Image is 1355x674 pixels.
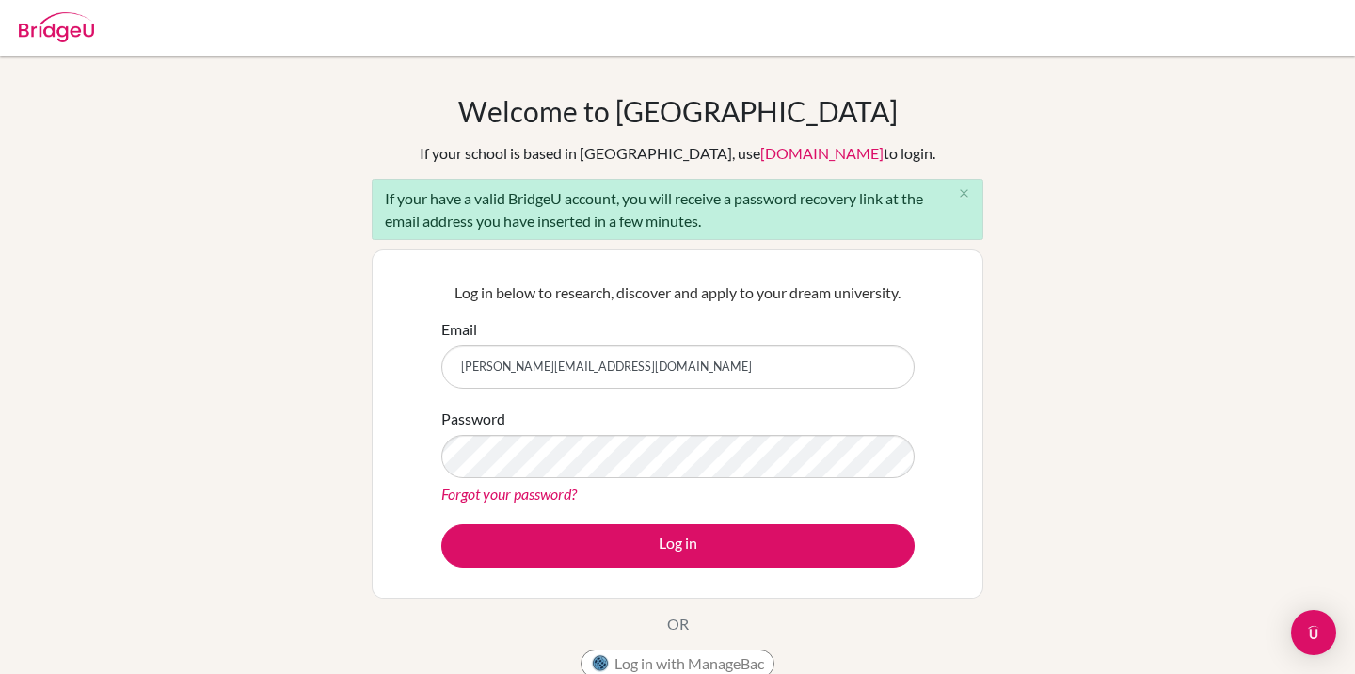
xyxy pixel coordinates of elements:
[441,281,915,304] p: Log in below to research, discover and apply to your dream university.
[19,12,94,42] img: Bridge-U
[1291,610,1336,655] div: Open Intercom Messenger
[458,94,898,128] h1: Welcome to [GEOGRAPHIC_DATA]
[441,524,915,568] button: Log in
[420,142,935,165] div: If your school is based in [GEOGRAPHIC_DATA], use to login.
[441,485,577,503] a: Forgot your password?
[441,318,477,341] label: Email
[760,144,884,162] a: [DOMAIN_NAME]
[372,179,983,240] div: If your have a valid BridgeU account, you will receive a password recovery link at the email addr...
[945,180,982,208] button: Close
[441,408,505,430] label: Password
[667,613,689,635] p: OR
[957,186,971,201] i: close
